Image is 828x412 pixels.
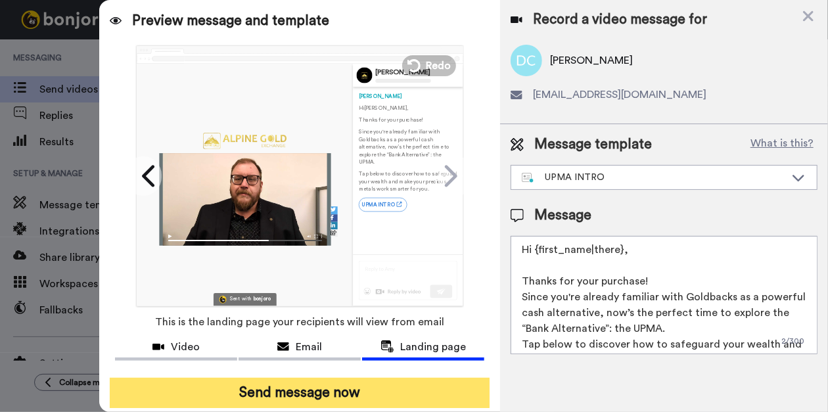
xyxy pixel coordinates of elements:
div: UPMA INTRO [522,171,785,184]
span: Message template [534,135,652,154]
span: Message [534,206,591,225]
p: Since you're already familiar with Goldbacks as a powerful cash alternative, now’s the perfect ti... [358,128,457,166]
span: This is the landing page your recipients will view from email [155,308,445,336]
button: Send message now [110,378,490,408]
img: Bonjoro Logo [219,296,226,303]
a: UPMA INTRO [358,197,407,211]
p: Tap below to discover how to safeguard your wealth and make your precious metals work smarter for... [358,170,457,193]
span: Video [171,339,200,355]
button: What is this? [747,135,817,154]
div: [PERSON_NAME] [358,92,457,99]
textarea: Hi {first_name|there}, Thanks for your purchase! Since you're already familiar with Goldbacks as ... [511,236,817,354]
span: Landing page [401,339,467,355]
span: [EMAIL_ADDRESS][DOMAIN_NAME] [533,87,706,103]
p: Message from Amy, sent 1w ago [43,51,241,62]
img: Profile image for Amy [15,39,36,60]
p: Hi [PERSON_NAME] , [358,104,457,111]
span: Email [296,339,322,355]
img: player-controls-full.svg [159,230,331,245]
img: reply-preview.svg [358,260,457,300]
p: Hi [PERSON_NAME], I’d love to ask you a quick question: If [PERSON_NAME] could introduce a new fe... [43,37,241,51]
img: d0a47b8c-7aba-49c7-b0f1-4494c27ba45a [203,133,287,149]
div: message notification from Amy, 1w ago. Hi Bryan, I’d love to ask you a quick question: If Bonjoro... [5,28,258,71]
img: nextgen-template.svg [522,173,534,183]
div: bonjoro [254,297,271,302]
p: Thanks for your purchase! [358,116,457,124]
div: Sent with [230,297,251,302]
